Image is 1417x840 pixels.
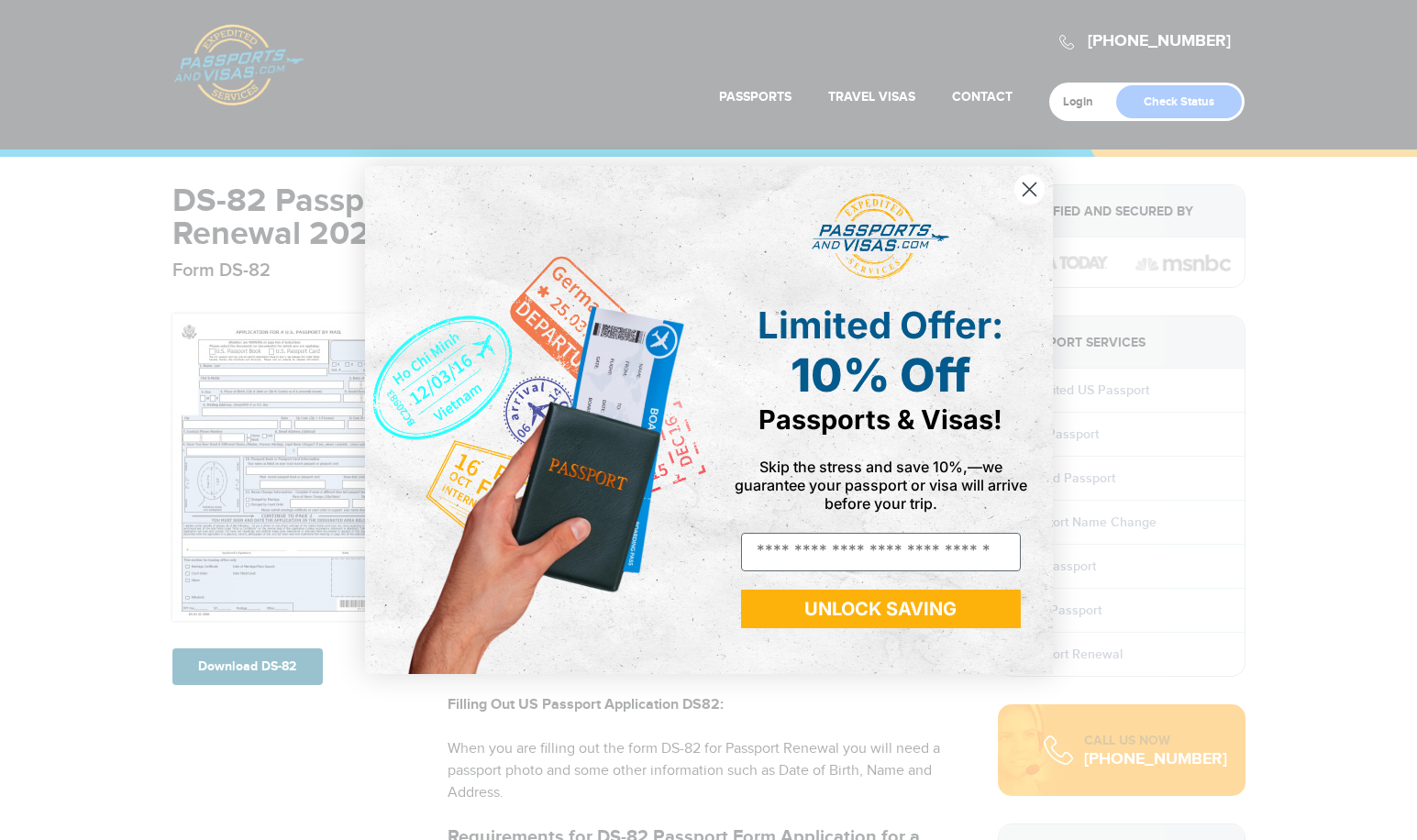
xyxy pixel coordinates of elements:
[365,166,709,673] img: de9cda0d-0715-46ca-9a25-073762a91ba7.png
[812,193,949,280] img: passports and visas
[735,458,1027,513] span: Skip the stress and save 10%,—we guarantee your passport or visa will arrive before your trip.
[791,348,970,403] span: 10% Off
[741,590,1021,628] button: UNLOCK SAVING
[1013,173,1046,205] button: Close dialog
[758,403,1002,436] span: Passports & Visas!
[758,303,1003,348] span: Limited Offer:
